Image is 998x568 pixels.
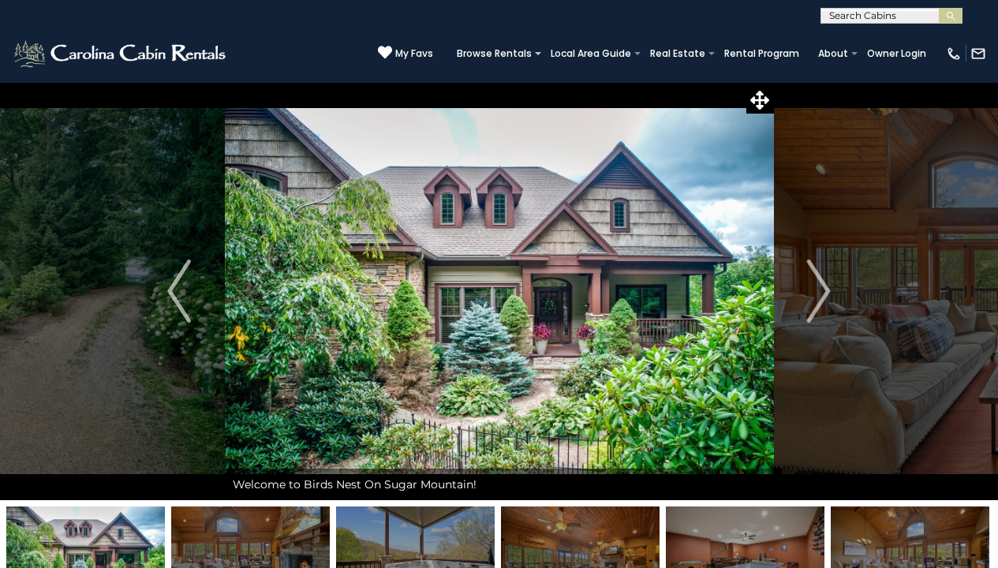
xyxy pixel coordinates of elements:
[970,46,986,62] img: mail-regular-white.png
[807,260,831,323] img: arrow
[167,260,191,323] img: arrow
[810,43,856,65] a: About
[543,43,639,65] a: Local Area Guide
[449,43,540,65] a: Browse Rentals
[134,82,225,500] button: Previous
[378,45,433,62] a: My Favs
[395,47,433,61] span: My Favs
[716,43,807,65] a: Rental Program
[642,43,713,65] a: Real Estate
[12,38,230,69] img: White-1-2.png
[946,46,962,62] img: phone-regular-white.png
[859,43,934,65] a: Owner Login
[225,469,774,500] div: Welcome to Birds Nest On Sugar Mountain!
[773,82,864,500] button: Next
